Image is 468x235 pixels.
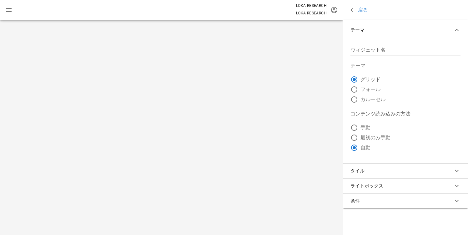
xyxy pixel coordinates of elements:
[343,163,468,178] button: タイル
[360,125,460,131] label: 手動
[360,135,460,141] label: 最初のみ手動
[343,193,468,208] button: 条件
[343,178,468,193] button: ライトボックス
[350,111,410,117] label: コンテンツ読み込みの方法
[360,96,460,103] label: カルーセル
[350,63,365,69] label: テーマ
[360,145,460,151] label: 自動
[296,3,327,9] p: LOKA RESEARCH
[296,10,327,16] p: LOKA RESEARCH
[360,86,460,93] label: フォール
[348,6,368,14] a: 戻る
[360,76,460,83] label: グリッド
[343,20,468,40] button: テーマ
